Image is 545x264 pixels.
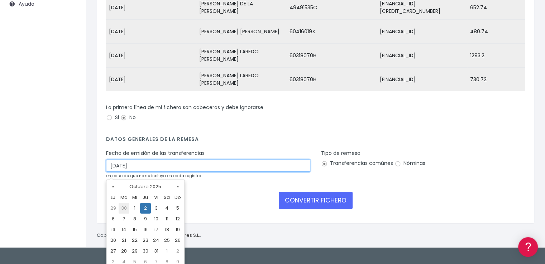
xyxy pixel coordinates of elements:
[172,181,183,192] th: »
[7,142,136,149] div: Facturación
[287,44,377,68] td: 60318070H
[108,192,119,203] th: Lu
[151,203,162,214] td: 3
[172,235,183,246] td: 26
[172,192,183,203] th: Do
[7,183,136,194] a: API
[119,214,129,224] td: 7
[7,50,136,57] div: Información general
[172,203,183,214] td: 5
[106,20,196,44] td: [DATE]
[119,203,129,214] td: 30
[140,214,151,224] td: 9
[140,246,151,256] td: 30
[196,68,287,92] td: [PERSON_NAME] LAREDO [PERSON_NAME]
[7,61,136,72] a: Información general
[140,203,151,214] td: 2
[377,20,467,44] td: [FINANCIAL_ID]
[129,224,140,235] td: 15
[196,20,287,44] td: [PERSON_NAME] [PERSON_NAME]
[151,214,162,224] td: 10
[162,224,172,235] td: 18
[287,20,377,44] td: 60416019X
[377,44,467,68] td: [FINANCIAL_ID]
[395,160,425,167] label: Nóminas
[162,214,172,224] td: 11
[129,235,140,246] td: 22
[7,153,136,165] a: General
[287,68,377,92] td: 60318070H
[106,44,196,68] td: [DATE]
[119,181,172,192] th: Octubre 2025
[19,0,34,8] span: Ayuda
[140,235,151,246] td: 23
[108,235,119,246] td: 20
[129,203,140,214] td: 1
[162,246,172,256] td: 1
[7,172,136,179] div: Programadores
[106,136,525,146] h4: Datos generales de la remesa
[129,214,140,224] td: 8
[151,224,162,235] td: 17
[119,235,129,246] td: 21
[172,214,183,224] td: 12
[97,232,201,239] p: Copyright © 2025 .
[7,79,136,86] div: Convertir ficheros
[129,192,140,203] th: Mi
[106,68,196,92] td: [DATE]
[162,235,172,246] td: 25
[151,235,162,246] td: 24
[172,224,183,235] td: 19
[108,224,119,235] td: 13
[7,113,136,124] a: Videotutoriales
[119,192,129,203] th: Ma
[279,192,353,209] button: CONVERTIR FICHERO
[321,160,393,167] label: Transferencias comúnes
[140,224,151,235] td: 16
[140,192,151,203] th: Ju
[106,150,205,157] label: Fecha de emisión de las transferencias
[162,203,172,214] td: 4
[321,150,360,157] label: Tipo de remesa
[108,214,119,224] td: 6
[7,102,136,113] a: Problemas habituales
[99,206,138,213] a: POWERED BY ENCHANT
[119,246,129,256] td: 28
[120,114,136,121] label: No
[7,91,136,102] a: Formatos
[108,246,119,256] td: 27
[7,191,136,204] button: Contáctanos
[196,44,287,68] td: [PERSON_NAME] LAREDO [PERSON_NAME]
[119,224,129,235] td: 14
[108,181,119,192] th: «
[108,203,119,214] td: 29
[172,246,183,256] td: 2
[106,104,263,111] label: La primera línea de mi fichero son cabeceras y debe ignorarse
[129,246,140,256] td: 29
[162,192,172,203] th: Sa
[106,173,201,179] small: en caso de que no se incluya en cada registro
[151,192,162,203] th: Vi
[106,114,119,121] label: Si
[377,68,467,92] td: [FINANCIAL_ID]
[7,124,136,135] a: Perfiles de empresas
[151,246,162,256] td: 31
